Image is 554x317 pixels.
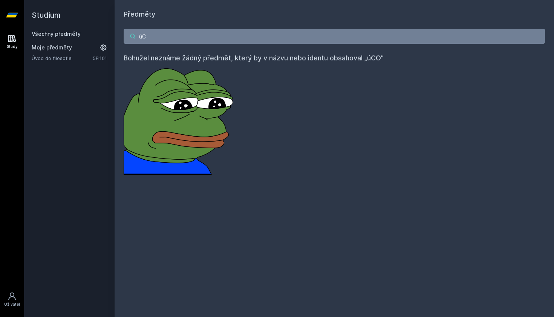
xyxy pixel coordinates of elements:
a: 5FI101 [93,55,107,61]
div: Uživatel [4,302,20,307]
a: Všechny předměty [32,31,81,37]
a: Uživatel [2,288,23,311]
a: Úvod do filosofie [32,54,93,62]
a: Study [2,30,23,53]
span: Moje předměty [32,44,72,51]
div: Study [7,44,18,49]
input: Název nebo ident předmětu… [124,29,545,44]
h4: Bohužel neznáme žádný předmět, který by v názvu nebo identu obsahoval „úCO” [124,53,545,63]
h1: Předměty [124,9,545,20]
img: error_picture.png [124,63,237,175]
